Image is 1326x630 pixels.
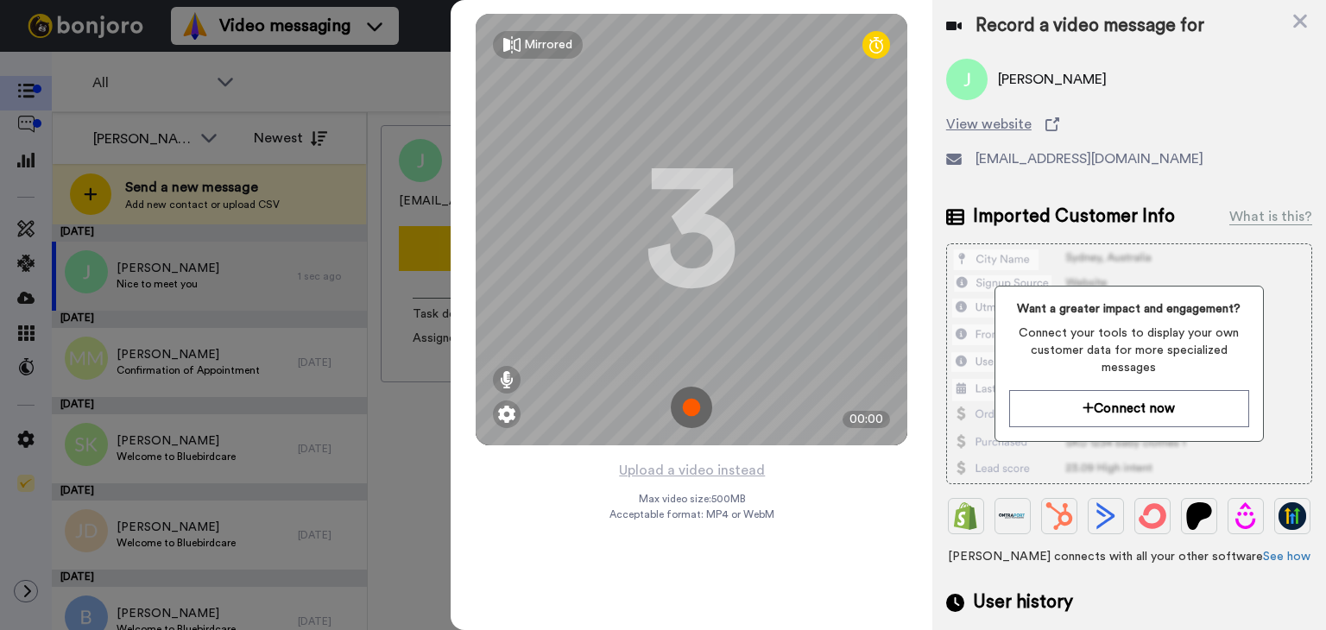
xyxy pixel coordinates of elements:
[1185,502,1213,530] img: Patreon
[946,114,1312,135] a: View website
[1232,502,1260,530] img: Drip
[609,507,774,521] span: Acceptable format: MP4 or WebM
[638,492,745,506] span: Max video size: 500 MB
[973,589,1073,615] span: User history
[999,502,1026,530] img: Ontraport
[976,148,1203,169] span: [EMAIL_ADDRESS][DOMAIN_NAME]
[614,459,770,482] button: Upload a video instead
[1279,502,1306,530] img: GoHighLevel
[1229,206,1312,227] div: What is this?
[843,411,890,428] div: 00:00
[952,502,980,530] img: Shopify
[1092,502,1120,530] img: ActiveCampaign
[498,406,515,423] img: ic_gear.svg
[946,114,1032,135] span: View website
[973,204,1175,230] span: Imported Customer Info
[644,165,739,294] div: 3
[1009,300,1249,318] span: Want a greater impact and engagement?
[946,548,1312,565] span: [PERSON_NAME] connects with all your other software
[1009,324,1249,376] span: Connect your tools to display your own customer data for more specialized messages
[1139,502,1166,530] img: ConvertKit
[1045,502,1073,530] img: Hubspot
[671,387,712,428] img: ic_record_start.svg
[1009,390,1249,427] button: Connect now
[1263,551,1310,563] a: See how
